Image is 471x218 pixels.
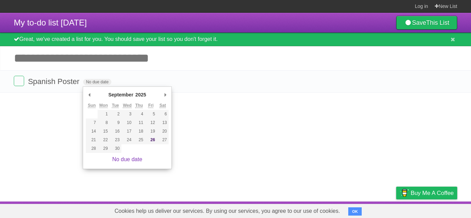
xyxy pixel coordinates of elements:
[145,136,157,144] button: 26
[162,90,169,100] button: Next Month
[145,110,157,118] button: 5
[110,127,121,136] button: 16
[110,136,121,144] button: 23
[121,110,133,118] button: 3
[133,110,145,118] button: 4
[426,19,449,26] b: This List
[160,103,166,108] abbr: Saturday
[121,118,133,127] button: 10
[110,144,121,153] button: 30
[400,187,409,199] img: Buy me a coffee
[112,103,119,108] abbr: Tuesday
[133,127,145,136] button: 18
[108,204,347,218] span: Cookies help us deliver our services. By using our services, you agree to our use of cookies.
[86,136,98,144] button: 21
[157,118,169,127] button: 13
[86,118,98,127] button: 7
[148,103,153,108] abbr: Friday
[145,127,157,136] button: 19
[28,77,81,86] span: Spanish Poster
[387,203,405,216] a: Privacy
[364,203,379,216] a: Terms
[133,136,145,144] button: 25
[99,103,108,108] abbr: Monday
[411,187,454,199] span: Buy me a coffee
[14,76,24,86] label: Done
[112,156,142,162] a: No due date
[157,136,169,144] button: 27
[14,18,87,27] span: My to-do list [DATE]
[98,144,109,153] button: 29
[98,127,109,136] button: 15
[83,79,111,85] span: No due date
[414,203,457,216] a: Suggest a feature
[86,90,93,100] button: Previous Month
[145,118,157,127] button: 12
[98,110,109,118] button: 1
[348,207,362,216] button: OK
[327,203,355,216] a: Developers
[123,103,131,108] abbr: Wednesday
[134,90,147,100] div: 2025
[88,103,96,108] abbr: Sunday
[157,127,169,136] button: 20
[98,118,109,127] button: 8
[98,136,109,144] button: 22
[133,118,145,127] button: 11
[110,118,121,127] button: 9
[121,136,133,144] button: 24
[107,90,134,100] div: September
[86,144,98,153] button: 28
[110,110,121,118] button: 2
[86,127,98,136] button: 14
[304,203,319,216] a: About
[135,103,143,108] abbr: Thursday
[157,110,169,118] button: 6
[121,127,133,136] button: 17
[396,16,457,30] a: SaveThis List
[396,187,457,199] a: Buy me a coffee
